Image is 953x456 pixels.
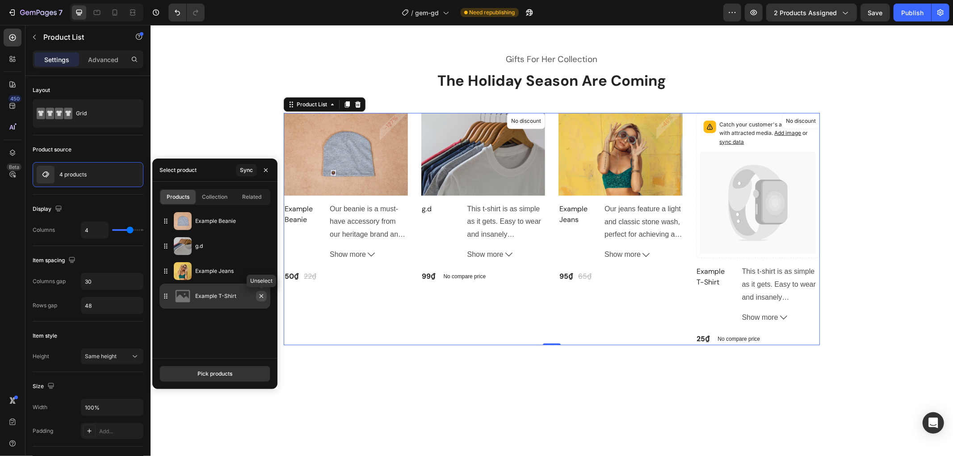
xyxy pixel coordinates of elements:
[236,164,257,176] button: Sync
[81,348,143,364] button: Same height
[454,223,532,236] button: Show more
[868,9,883,17] span: Save
[151,25,953,456] iframe: Design area
[226,84,255,113] pre: -127%
[569,105,658,120] span: or
[8,95,21,102] div: 450
[33,146,71,154] div: Product source
[240,166,253,174] div: Sync
[361,92,390,100] p: No discount
[454,180,531,303] p: Our jeans feature a light and classic stone wash, perfect for achieving a timeless look. These je...
[427,245,442,258] div: 65₫
[7,163,21,171] div: Beta
[33,352,49,360] div: Height
[592,286,628,299] span: Show more
[179,223,257,236] button: Show more
[37,166,55,184] img: product feature img
[408,88,532,171] a: Example Jeans
[503,84,530,111] pre: -46%
[33,255,77,267] div: Item spacing
[894,4,931,21] button: Publish
[59,7,63,18] p: 7
[4,4,67,21] button: 7
[33,203,64,215] div: Display
[271,178,310,190] a: g.d
[167,193,189,201] span: Products
[567,311,610,317] p: No compare price
[271,88,395,171] img: A rack of T-Shirts
[317,223,395,236] button: Show more
[33,403,47,411] div: Width
[88,55,118,64] p: Advanced
[195,267,267,276] p: Example Jeans
[160,166,197,174] div: Select product
[152,245,167,258] div: 22₫
[160,366,270,382] button: Pick products
[174,212,192,230] img: collections
[569,113,594,120] span: sync data
[546,240,584,264] a: Example T-Shirt
[168,4,205,21] div: Undo/Redo
[454,223,490,236] span: Show more
[33,301,57,310] div: Rows gap
[195,217,267,226] p: Example Beanie
[195,292,267,301] p: Example T-Shirt
[408,178,447,201] a: Example Jeans
[81,222,108,238] input: Auto
[293,249,336,254] p: No compare price
[197,370,232,378] div: Pick products
[81,399,143,415] input: Auto
[81,297,143,314] input: Auto
[271,88,395,171] a: g.d
[33,427,53,435] div: Padding
[174,262,192,280] img: collections
[766,4,857,21] button: 2 products assigned
[271,245,286,258] div: 99₫
[33,381,56,393] div: Size
[144,75,178,84] div: Product List
[195,242,267,251] p: g.d
[33,332,57,340] div: Item style
[774,8,837,17] span: 2 products assigned
[408,245,423,258] div: 95₫
[133,245,149,258] div: 50₫
[546,308,560,320] div: 25₫
[861,4,890,21] button: Save
[174,237,192,255] img: collections
[174,287,192,305] img: collections
[179,180,256,329] p: Our beanie is a must-have accessory from our heritage brand and dead stock yarn. Made with recycl...
[624,105,651,111] span: Add image
[635,92,665,100] p: No discount
[99,427,141,435] div: Add...
[43,32,119,42] p: Product List
[33,86,50,94] div: Layout
[923,412,944,434] div: Open Intercom Messenger
[202,193,227,201] span: Collection
[569,96,662,121] p: Catch your customer's attention with attracted media.
[317,180,394,303] p: This t-shirt is as simple as it gets. Easy to wear and insanely comfortable. Plus, it's made righ...
[470,8,515,17] span: Need republishing
[81,273,143,289] input: Auto
[33,226,55,234] div: Columns
[44,55,69,64] p: Settings
[76,103,130,124] div: Grid
[179,223,215,236] span: Show more
[85,353,117,360] span: Same height
[901,8,924,17] div: Publish
[59,172,87,178] p: 4 products
[416,8,439,17] span: gem-gd
[592,243,669,366] p: This t-shirt is as simple as it gets. Easy to wear and insanely comfortable. Plus, it's made righ...
[592,286,669,299] button: Show more
[242,193,261,201] span: Related
[33,277,66,285] div: Columns gap
[411,8,414,17] span: /
[133,178,172,201] a: Example Beanie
